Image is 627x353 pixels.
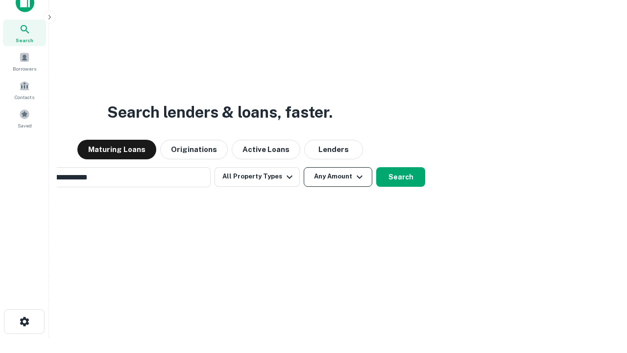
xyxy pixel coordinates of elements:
button: All Property Types [215,167,300,187]
span: Borrowers [13,65,36,73]
a: Contacts [3,76,46,103]
a: Borrowers [3,48,46,75]
span: Search [16,36,33,44]
a: Saved [3,105,46,131]
a: Search [3,20,46,46]
button: Lenders [304,140,363,159]
button: Active Loans [232,140,300,159]
h3: Search lenders & loans, faster. [107,101,333,124]
button: Search [376,167,425,187]
span: Saved [18,122,32,129]
button: Any Amount [304,167,372,187]
button: Originations [160,140,228,159]
iframe: Chat Widget [578,275,627,322]
button: Maturing Loans [77,140,156,159]
span: Contacts [15,93,34,101]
